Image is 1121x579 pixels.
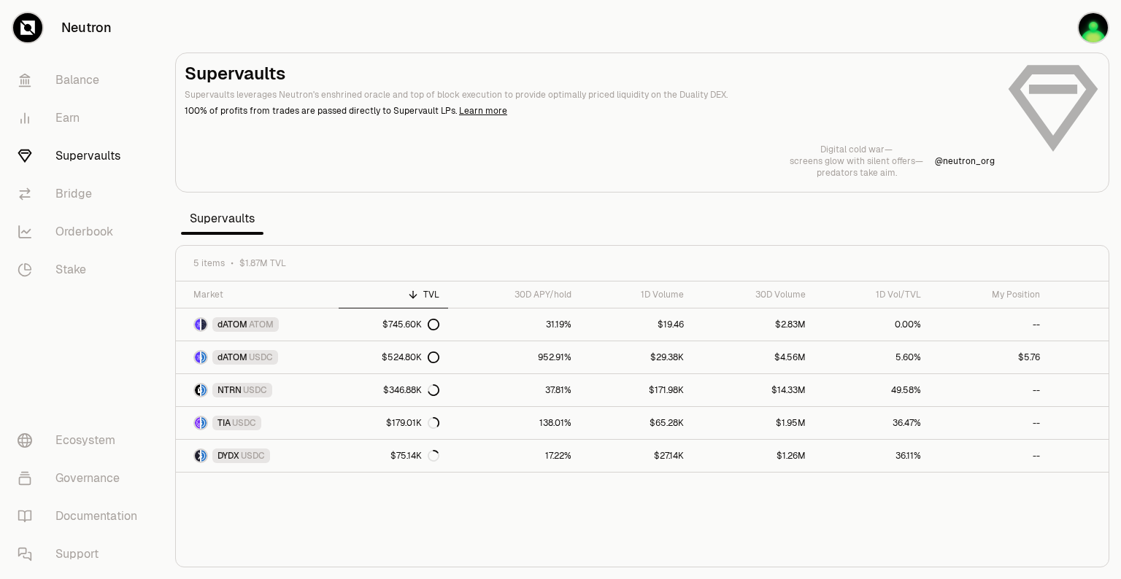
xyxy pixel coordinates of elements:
div: TVL [347,289,439,300]
span: dATOM [217,351,247,363]
div: My Position [939,289,1040,300]
div: Market [193,289,330,300]
span: USDC [232,417,256,429]
p: screens glow with silent offers— [790,155,923,167]
div: $745.60K [382,319,439,330]
span: USDC [241,450,265,462]
a: 49.58% [814,374,930,406]
a: dATOM LogoATOM LogodATOMATOM [176,308,339,341]
a: $14.33M [693,374,815,406]
a: Orderbook [6,213,158,251]
p: Supervaults leverages Neutron's enshrined oracle and top of block execution to provide optimally ... [185,88,995,101]
a: $179.01K [339,407,448,439]
p: 100% of profits from trades are passed directly to Supervault LPs. [185,104,995,117]
a: TIA LogoUSDC LogoTIAUSDC [176,407,339,439]
span: $1.87M TVL [239,257,286,269]
div: 1D Vol/TVL [823,289,921,300]
span: USDC [243,384,267,396]
div: 30D APY/hold [457,289,571,300]
a: 31.19% [448,308,580,341]
a: Support [6,535,158,573]
p: @ neutron_org [935,155,995,167]
img: TIA Logo [195,417,200,429]
a: $346.88K [339,374,448,406]
div: $75.14K [390,450,439,462]
span: dATOM [217,319,247,330]
a: $171.98K [580,374,692,406]
a: -- [930,440,1049,472]
a: 17.22% [448,440,580,472]
span: NTRN [217,384,242,396]
a: $65.28K [580,407,692,439]
img: dATOM Logo [195,319,200,330]
img: USDC Logo [201,351,207,363]
span: ATOM [249,319,274,330]
img: USDC Logo [201,450,207,462]
div: $179.01K [386,417,439,429]
a: $5.76 [930,341,1049,373]
img: dATOM Logo [195,351,200,363]
div: 30D Volume [701,289,806,300]
a: $29.38K [580,341,692,373]
a: Earn [6,99,158,137]
img: ATOM Logo [201,319,207,330]
a: NTRN LogoUSDC LogoNTRNUSDC [176,374,339,406]
p: predators take aim. [790,167,923,179]
a: $1.26M [693,440,815,472]
a: 138.01% [448,407,580,439]
a: 36.11% [814,440,930,472]
a: 36.47% [814,407,930,439]
a: 5.60% [814,341,930,373]
a: $19.46 [580,308,692,341]
a: $2.83M [693,308,815,341]
a: -- [930,374,1049,406]
div: 1D Volume [589,289,683,300]
a: Bridge [6,175,158,213]
img: NTRN Logo [195,384,200,396]
img: USDC Logo [201,417,207,429]
a: -- [930,407,1049,439]
a: Supervaults [6,137,158,175]
span: Supervaults [181,204,263,233]
a: Learn more [459,105,507,117]
p: Digital cold war— [790,144,923,155]
a: $4.56M [693,341,815,373]
div: $346.88K [383,384,439,396]
a: 0.00% [814,308,930,341]
a: Stake [6,251,158,289]
a: Governance [6,459,158,497]
img: USDC Logo [201,384,207,396]
a: $745.60K [339,308,448,341]
a: Documentation [6,497,158,535]
a: Balance [6,61,158,99]
a: dATOM LogoUSDC LogodATOMUSDC [176,341,339,373]
div: $524.80K [382,351,439,363]
img: DYDX Logo [195,450,200,462]
a: DYDX LogoUSDC LogoDYDXUSDC [176,440,339,472]
h2: Supervaults [185,62,995,85]
span: USDC [249,351,273,363]
span: DYDX [217,450,239,462]
a: 37.81% [448,374,580,406]
a: $524.80K [339,341,448,373]
a: 952.91% [448,341,580,373]
span: 5 items [193,257,225,269]
a: $75.14K [339,440,448,472]
a: Digital cold war—screens glow with silent offers—predators take aim. [790,144,923,179]
img: phurus [1079,13,1108,42]
a: $27.14K [580,440,692,472]
a: -- [930,308,1049,341]
a: $1.95M [693,407,815,439]
a: @neutron_org [935,155,995,167]
span: TIA [217,417,231,429]
a: Ecosystem [6,421,158,459]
